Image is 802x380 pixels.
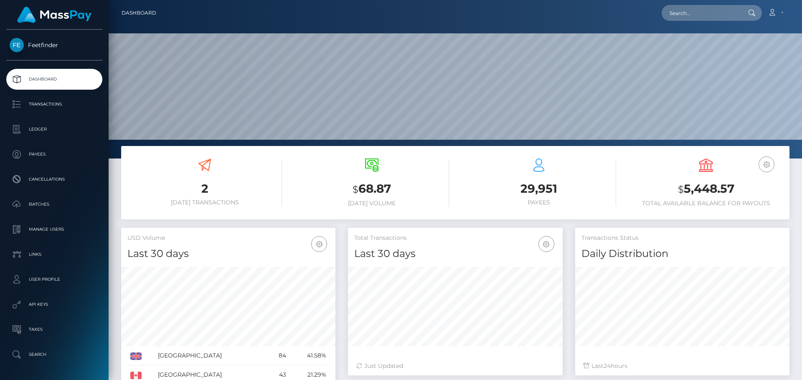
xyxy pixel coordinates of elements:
h3: 2 [127,181,282,197]
h4: Last 30 days [127,247,329,261]
h5: Total Transactions [354,234,556,242]
p: Taxes [10,323,99,336]
a: Payees [6,144,102,165]
span: Feetfinder [6,41,102,49]
p: API Keys [10,298,99,311]
small: $ [678,184,684,195]
p: Search [10,348,99,361]
a: User Profile [6,269,102,290]
p: User Profile [10,273,99,286]
h6: [DATE] Transactions [127,199,282,206]
h4: Last 30 days [354,247,556,261]
input: Search... [662,5,740,21]
p: Manage Users [10,223,99,236]
small: $ [353,184,358,195]
a: Taxes [6,319,102,340]
h3: 29,951 [462,181,616,197]
a: Transactions [6,94,102,115]
p: Dashboard [10,73,99,86]
h6: [DATE] Volume [294,200,449,207]
a: Dashboard [122,4,156,22]
a: Batches [6,194,102,215]
h3: 68.87 [294,181,449,198]
p: Links [10,248,99,261]
p: Payees [10,148,99,161]
h6: Total Available Balance for Payouts [629,200,783,207]
p: Cancellations [10,173,99,186]
a: Links [6,244,102,265]
a: Dashboard [6,69,102,90]
h4: Daily Distribution [581,247,783,261]
img: CA.png [130,372,142,379]
h6: Payees [462,199,616,206]
a: Ledger [6,119,102,140]
p: Transactions [10,98,99,111]
h3: 5,448.57 [629,181,783,198]
p: Batches [10,198,99,211]
div: Last hours [584,362,781,370]
a: Search [6,344,102,365]
h5: USD Volume [127,234,329,242]
a: Manage Users [6,219,102,240]
img: Feetfinder [10,38,24,52]
a: Cancellations [6,169,102,190]
p: Ledger [10,123,99,136]
h5: Transactions Status [581,234,783,242]
a: API Keys [6,294,102,315]
img: MassPay Logo [17,7,91,23]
